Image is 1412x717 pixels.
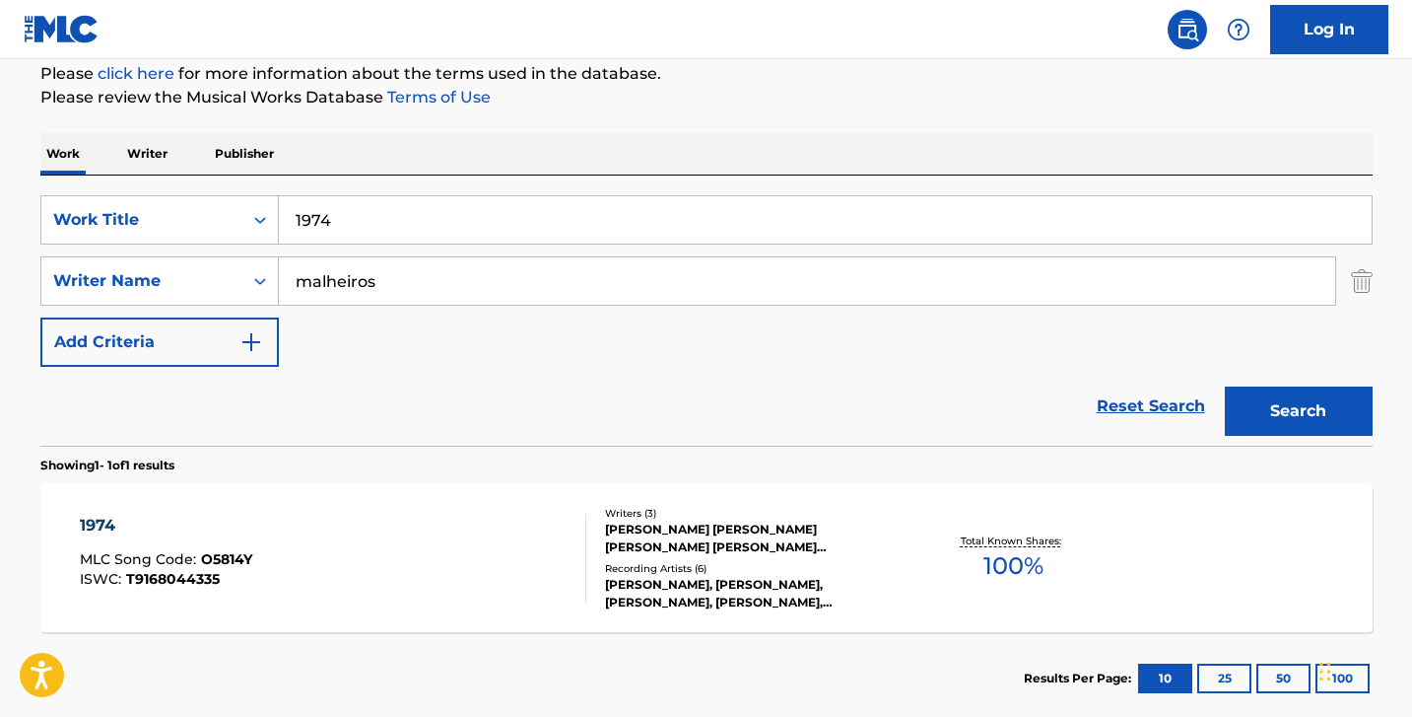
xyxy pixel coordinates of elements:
[1227,18,1250,41] img: help
[209,133,280,175] p: Publisher
[1351,256,1373,306] img: Delete Criterion
[53,208,231,232] div: Work Title
[80,550,201,568] span: MLC Song Code :
[1225,387,1373,436] button: Search
[80,570,126,588] span: ISWC :
[961,534,1066,548] p: Total Known Shares:
[1168,10,1207,49] a: Public Search
[1270,5,1388,54] a: Log In
[1197,664,1251,693] button: 25
[40,457,174,474] p: Showing 1 - 1 of 1 results
[53,269,231,293] div: Writer Name
[1087,385,1215,428] a: Reset Search
[40,195,1373,446] form: Search Form
[605,576,903,611] div: [PERSON_NAME], [PERSON_NAME], [PERSON_NAME], [PERSON_NAME], [PERSON_NAME], [PERSON_NAME], [PERSON...
[40,62,1373,86] p: Please for more information about the terms used in the database.
[40,318,279,367] button: Add Criteria
[1319,642,1331,701] div: Drag
[40,484,1373,632] a: 1974MLC Song Code:O5814YISWC:T9168044335Writers (3)[PERSON_NAME] [PERSON_NAME] [PERSON_NAME] [PER...
[1138,664,1192,693] button: 10
[1313,622,1412,717] iframe: Chat Widget
[98,64,174,83] a: click here
[1024,670,1136,687] p: Results Per Page:
[605,561,903,576] div: Recording Artists ( 6 )
[40,86,1373,109] p: Please review the Musical Works Database
[121,133,173,175] p: Writer
[383,88,491,107] a: Terms of Use
[1256,664,1311,693] button: 50
[983,548,1043,584] span: 100 %
[239,330,263,354] img: 9d2ae6d4665cec9f34b9.svg
[605,521,903,556] div: [PERSON_NAME] [PERSON_NAME] [PERSON_NAME] [PERSON_NAME] [PERSON_NAME] FILHO
[40,133,86,175] p: Work
[1176,18,1199,41] img: search
[126,570,220,588] span: T9168044335
[24,15,100,43] img: MLC Logo
[80,514,252,538] div: 1974
[1219,10,1258,49] div: Help
[605,506,903,521] div: Writers ( 3 )
[201,550,252,568] span: O5814Y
